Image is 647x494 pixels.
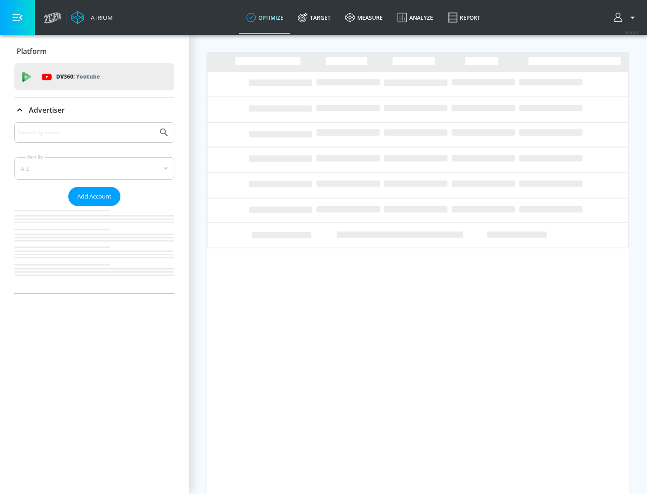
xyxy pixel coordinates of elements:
p: DV360: [56,72,100,82]
div: DV360: Youtube [14,63,174,90]
div: A-Z [14,157,174,180]
a: Analyze [390,1,440,34]
div: Advertiser [14,97,174,123]
a: Report [440,1,487,34]
a: Atrium [71,11,113,24]
div: Platform [14,39,174,64]
div: Atrium [87,13,113,22]
p: Advertiser [29,105,65,115]
button: Add Account [68,187,120,206]
input: Search by name [18,127,154,138]
p: Platform [17,46,47,56]
p: Youtube [76,72,100,81]
div: Advertiser [14,122,174,293]
a: measure [338,1,390,34]
a: optimize [239,1,291,34]
a: Target [291,1,338,34]
span: v 4.25.4 [625,30,638,35]
span: Add Account [77,191,111,202]
label: Sort By [26,154,45,160]
nav: list of Advertiser [14,206,174,293]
